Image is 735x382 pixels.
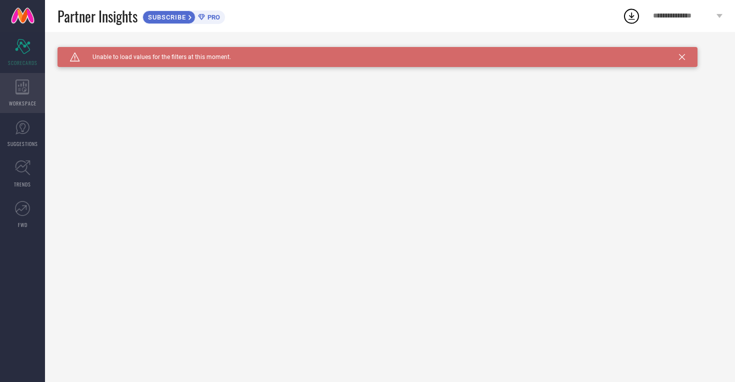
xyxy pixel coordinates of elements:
[80,53,231,60] span: Unable to load values for the filters at this moment.
[7,140,38,147] span: SUGGESTIONS
[9,99,36,107] span: WORKSPACE
[143,13,188,21] span: SUBSCRIBE
[205,13,220,21] span: PRO
[8,59,37,66] span: SCORECARDS
[142,8,225,24] a: SUBSCRIBEPRO
[14,180,31,188] span: TRENDS
[57,47,722,55] div: Unable to load filters at this moment. Please try later.
[57,6,137,26] span: Partner Insights
[622,7,640,25] div: Open download list
[18,221,27,228] span: FWD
